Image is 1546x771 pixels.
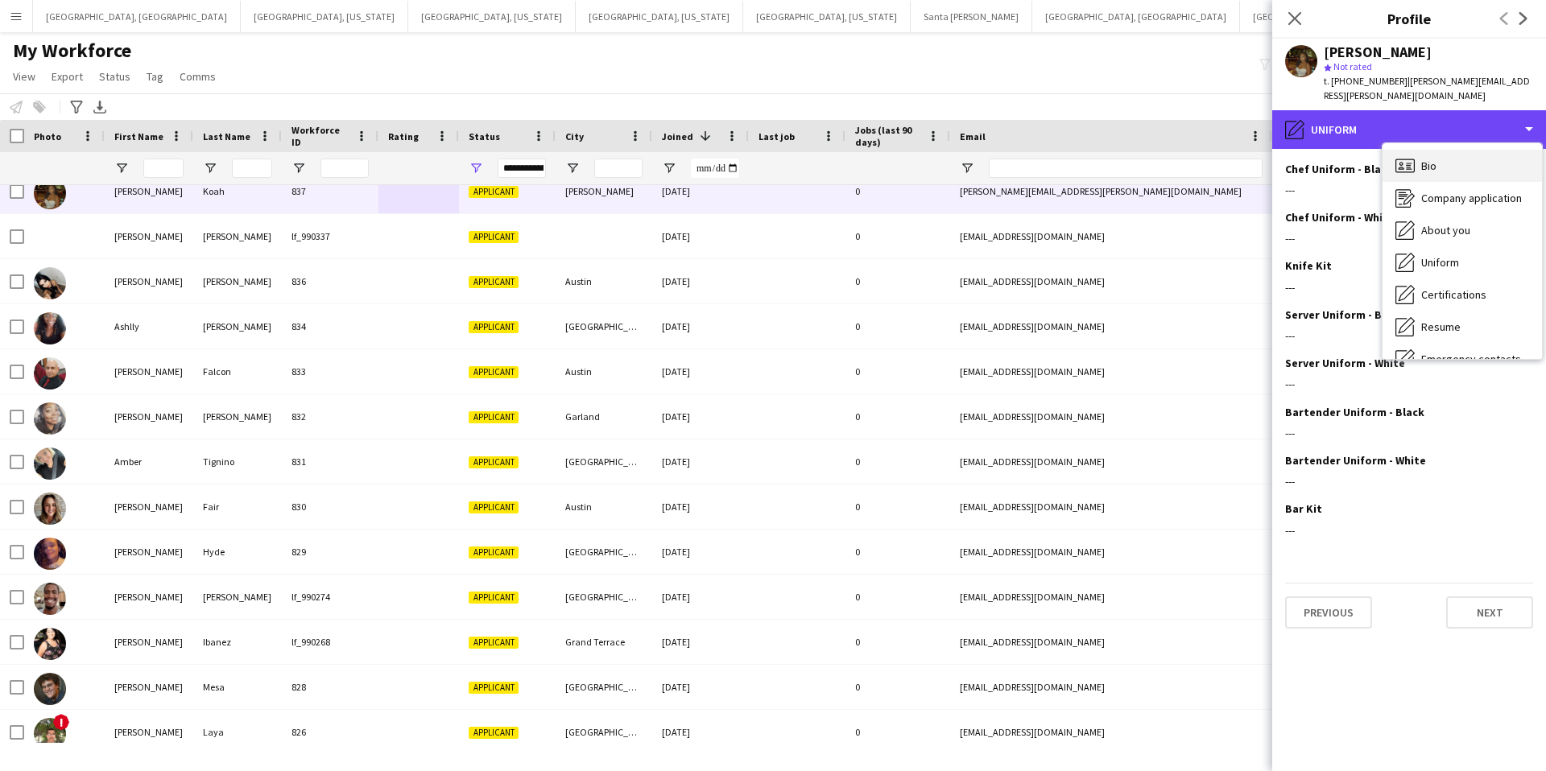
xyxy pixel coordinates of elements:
[469,682,519,694] span: Applicant
[855,124,921,148] span: Jobs (last 90 days)
[33,1,241,32] button: [GEOGRAPHIC_DATA], [GEOGRAPHIC_DATA]
[1285,453,1426,468] h3: Bartender Uniform - White
[556,304,652,348] div: [GEOGRAPHIC_DATA][PERSON_NAME]
[1240,1,1408,32] button: [GEOGRAPHIC_DATA], [US_STATE]
[1383,214,1542,246] div: About you
[1383,182,1542,214] div: Company application
[1285,183,1533,197] div: ---
[1285,523,1533,538] div: ---
[950,349,1272,394] div: [EMAIL_ADDRESS][DOMAIN_NAME]
[34,583,66,615] img: Aaron Cooper
[1421,191,1522,205] span: Company application
[193,394,282,439] div: [PERSON_NAME]
[193,349,282,394] div: Falcon
[1272,110,1546,149] div: Uniform
[950,710,1272,754] div: [EMAIL_ADDRESS][DOMAIN_NAME]
[1285,210,1395,225] h3: Chef Uniform - White
[469,637,519,649] span: Applicant
[759,130,795,142] span: Last job
[232,159,272,178] input: Last Name Filter Input
[282,259,378,303] div: 836
[1421,159,1436,173] span: Bio
[469,321,519,333] span: Applicant
[469,130,500,142] span: Status
[556,349,652,394] div: Austin
[845,665,950,709] div: 0
[469,546,519,559] span: Applicant
[960,130,986,142] span: Email
[147,69,163,84] span: Tag
[652,530,749,574] div: [DATE]
[662,161,676,175] button: Open Filter Menu
[193,484,282,529] div: Fair
[652,665,749,709] div: [DATE]
[556,620,652,664] div: Grand Terrace
[845,394,950,439] div: 0
[105,710,193,754] div: [PERSON_NAME]
[1383,278,1542,311] div: Certifications
[950,575,1272,619] div: [EMAIL_ADDRESS][DOMAIN_NAME]
[105,394,193,439] div: [PERSON_NAME]
[1285,307,1403,322] h3: Server Uniform - Black
[193,620,282,664] div: Ibanez
[652,710,749,754] div: [DATE]
[105,169,193,213] div: [PERSON_NAME]
[1285,162,1393,176] h3: Chef Uniform - Black
[34,447,66,480] img: Amber Tignino
[1383,343,1542,375] div: Emergency contacts
[45,66,89,87] a: Export
[34,628,66,660] img: Maria Ibanez
[34,718,66,750] img: Flavio Laya
[1285,328,1533,343] div: ---
[556,259,652,303] div: Austin
[193,575,282,619] div: [PERSON_NAME]
[960,161,974,175] button: Open Filter Menu
[291,124,349,148] span: Workforce ID
[282,575,378,619] div: lf_990274
[282,710,378,754] div: 826
[105,665,193,709] div: [PERSON_NAME]
[105,530,193,574] div: [PERSON_NAME]
[652,484,749,529] div: [DATE]
[845,710,950,754] div: 0
[180,69,216,84] span: Comms
[950,439,1272,484] div: [EMAIL_ADDRESS][DOMAIN_NAME]
[34,402,66,435] img: Tashara Lee
[105,349,193,394] div: [PERSON_NAME]
[34,177,66,209] img: Elizabeth Koah
[282,394,378,439] div: 832
[105,484,193,529] div: [PERSON_NAME]
[34,538,66,570] img: Jasmine Hyde
[105,304,193,348] div: Ashlly
[1285,258,1332,273] h3: Knife Kit
[282,349,378,394] div: 833
[13,39,131,63] span: My Workforce
[193,214,282,258] div: [PERSON_NAME]
[34,673,66,705] img: Matthew Mesa
[1285,474,1533,489] div: ---
[652,169,749,213] div: [DATE]
[13,69,35,84] span: View
[652,349,749,394] div: [DATE]
[291,161,306,175] button: Open Filter Menu
[193,304,282,348] div: [PERSON_NAME]
[1285,356,1405,370] h3: Server Uniform - White
[662,130,693,142] span: Joined
[105,620,193,664] div: [PERSON_NAME]
[845,304,950,348] div: 0
[845,530,950,574] div: 0
[556,665,652,709] div: [GEOGRAPHIC_DATA]
[105,575,193,619] div: [PERSON_NAME]
[556,710,652,754] div: [GEOGRAPHIC_DATA]
[1285,231,1533,245] div: ---
[845,620,950,664] div: 0
[1285,596,1372,629] button: Previous
[93,66,137,87] a: Status
[1285,405,1424,419] h3: Bartender Uniform - Black
[388,130,419,142] span: Rating
[556,394,652,439] div: Garland
[282,665,378,709] div: 828
[6,66,42,87] a: View
[469,186,519,198] span: Applicant
[34,493,66,525] img: Breanna Fair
